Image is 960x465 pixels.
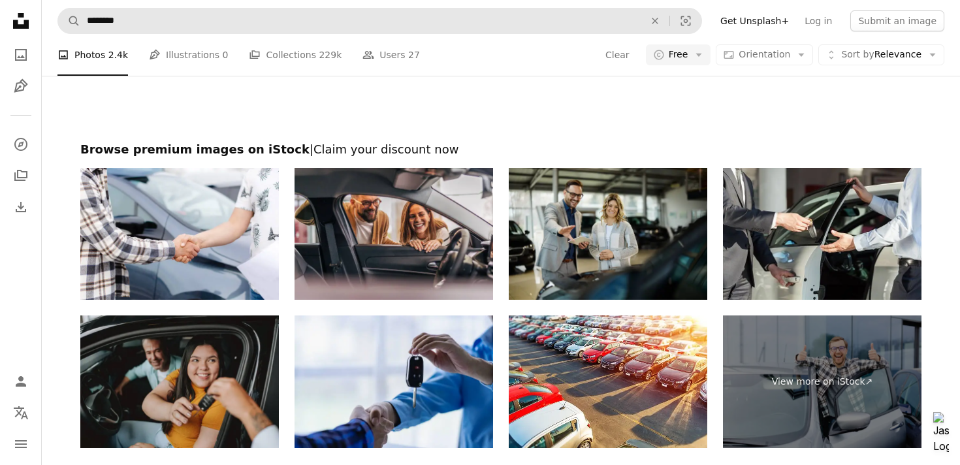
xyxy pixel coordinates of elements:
span: 229k [319,48,342,62]
span: | Claim your discount now [310,142,459,156]
button: Submit an image [850,10,944,31]
a: Log in / Sign up [8,368,34,394]
img: Daughter receiving car keys [80,315,279,448]
span: 0 [223,48,229,62]
button: Language [8,400,34,426]
img: Closeup of car sale and buyer shaking hands Car salesman gives keys to buyer Close-up of car deal... [295,315,493,448]
form: Find visuals sitewide [57,8,702,34]
a: Get Unsplash+ [712,10,797,31]
a: View more on iStock↗ [723,315,921,448]
a: Users 27 [362,34,420,76]
button: Free [646,44,711,65]
img: Dealer New Cars Stock [509,315,707,448]
img: Salesman's hands giving key [723,168,921,300]
a: Photos [8,42,34,68]
h2: Browse premium images on iStock [80,142,921,157]
a: Log in [797,10,840,31]
button: Visual search [670,8,701,33]
button: Clear [641,8,669,33]
a: Collections [8,163,34,189]
span: Orientation [739,49,790,59]
span: Sort by [841,49,874,59]
a: Download History [8,194,34,220]
a: Illustrations [8,73,34,99]
img: Happy salesman selling the car to his female customer in a showroom. [509,168,707,300]
button: Menu [8,431,34,457]
button: Clear [605,44,630,65]
img: A couple looking inside a new car at the dealership. [295,168,493,300]
span: Relevance [841,48,921,61]
a: Explore [8,131,34,157]
button: Sort byRelevance [818,44,944,65]
a: Home — Unsplash [8,8,34,37]
a: Illustrations 0 [149,34,228,76]
span: 27 [408,48,420,62]
button: Search Unsplash [58,8,80,33]
span: Free [669,48,688,61]
a: Collections 229k [249,34,342,76]
img: Man buying car and shaking hands with salesman against blurred auto, closeup. Concept of choosing... [80,168,279,300]
button: Orientation [716,44,813,65]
